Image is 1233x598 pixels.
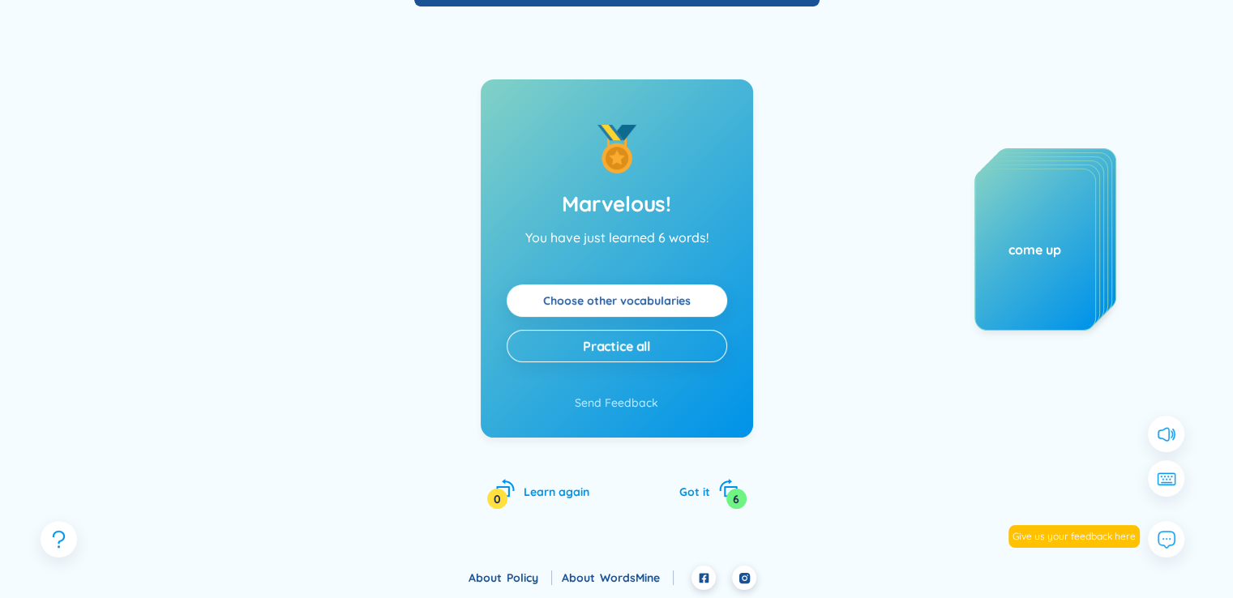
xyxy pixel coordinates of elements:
a: Policy [507,570,552,585]
div: About [562,569,674,587]
span: Got it [679,485,710,499]
button: question [41,521,77,557]
a: Choose other vocabularies [543,292,691,310]
img: Good job! [593,125,641,173]
span: rotate-left [495,478,516,498]
span: question [49,529,69,549]
div: About [469,569,552,587]
button: Send Feedback [575,394,658,412]
span: rotate-right [718,478,739,498]
p: You have just learned 6 words! [525,229,709,246]
div: 0 [487,489,507,509]
span: Practice all [583,337,650,355]
h2: Marvelous! [562,190,670,219]
div: come up [975,241,1095,258]
div: 6 [726,489,747,509]
button: Practice all [507,330,727,362]
a: WordsMine [600,570,674,585]
span: Learn again [524,485,589,499]
button: Choose other vocabularies [507,284,727,317]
